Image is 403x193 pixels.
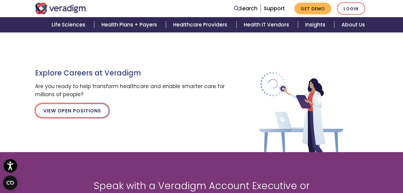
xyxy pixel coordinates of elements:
[44,17,94,32] a: Life Sciences
[3,176,17,190] button: Open CMP widget
[234,5,257,13] a: Search
[288,150,396,186] iframe: Drift Chat Widget
[264,5,285,12] a: Support
[294,3,331,14] a: Get Demo
[35,82,226,99] p: Are you ready to help transform healthcare and enable smarter care for millions of people?
[337,2,365,15] a: Login
[35,3,88,14] img: Veradigm logo
[35,103,109,118] a: View Open Positions
[166,17,236,32] a: Healthcare Providers
[334,17,372,32] a: About Us
[236,17,298,32] a: Health IT Vendors
[35,69,226,78] h3: Explore Careers at Veradigm
[94,17,166,32] a: Health Plans + Payers
[298,17,334,32] a: Insights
